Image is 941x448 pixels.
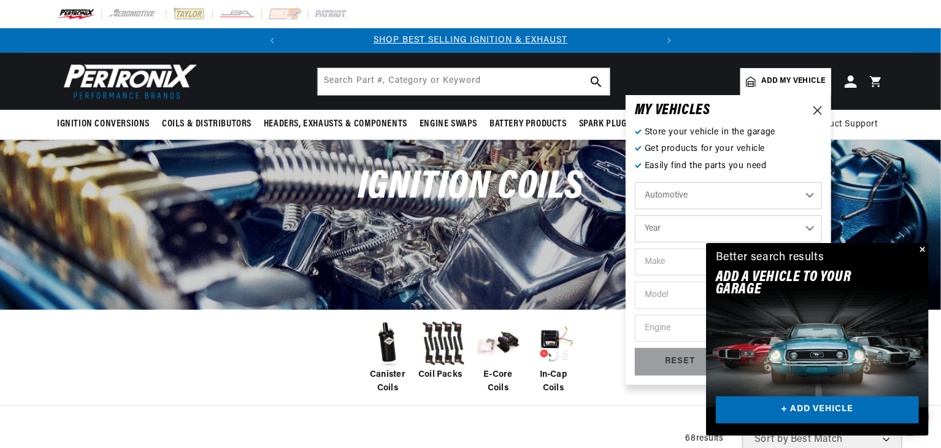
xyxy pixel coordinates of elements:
select: Year [635,215,822,242]
img: E-Core Coils [474,319,523,368]
a: Canister Coils Canister Coils [363,319,412,396]
div: Announcement [285,34,657,47]
span: Coils & Distributors [162,118,252,131]
span: 68 results [686,434,724,443]
a: + ADD VEHICLE [716,396,919,424]
button: Close [914,243,929,258]
span: Headers, Exhausts & Components [264,118,407,131]
a: In-Cap Coils In-Cap Coils [529,319,578,396]
summary: Coils & Distributors [156,110,258,139]
img: In-Cap Coils [529,319,578,368]
button: Translation missing: en.sections.announcements.previous_announcement [260,28,285,53]
p: Get products for your vehicle [635,142,822,156]
span: Sort by [755,434,788,444]
input: Search Part #, Category or Keyword [318,68,610,95]
p: Easily find the parts you need [635,160,822,173]
button: Translation missing: en.sections.announcements.next_announcement [657,28,682,53]
select: Make [635,249,822,276]
span: Coil Packs [418,368,462,382]
span: Ignition Conversions [57,118,150,131]
span: Canister Coils [363,368,412,396]
div: 1 of 2 [285,34,657,47]
a: Add my vehicle [740,68,831,95]
a: Coil Packs Coil Packs [418,319,467,382]
span: Engine Swaps [420,118,477,131]
button: search button [583,68,610,95]
span: Spark Plug Wires [579,118,654,131]
h2: Add A VEHICLE to your garage [716,271,888,296]
p: Store your vehicle in the garage [635,126,822,139]
select: Engine [635,315,822,342]
span: Battery Products [490,118,567,131]
img: Canister Coils [363,319,412,368]
summary: Headers, Exhausts & Components [258,110,413,139]
a: SHOP BEST SELLING IGNITION & EXHAUST [374,36,567,45]
img: Pertronix [57,60,198,102]
span: Ignition Coils [358,168,583,207]
summary: Product Support [810,110,884,139]
span: E-Core Coils [474,368,523,396]
select: Model [635,282,822,309]
summary: Battery Products [483,110,573,139]
div: Better search results [716,249,824,267]
div: RESET [635,348,726,376]
summary: Ignition Conversions [57,110,156,139]
span: Add my vehicle [762,75,826,87]
h6: MY VEHICLE S [635,104,710,117]
span: In-Cap Coils [529,368,578,396]
summary: Engine Swaps [413,110,483,139]
slideshow-component: Translation missing: en.sections.announcements.announcement_bar [26,28,915,53]
img: Coil Packs [418,319,467,368]
span: Product Support [810,118,878,131]
a: E-Core Coils E-Core Coils [474,319,523,396]
summary: Spark Plug Wires [573,110,660,139]
select: Ride Type [635,182,822,209]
